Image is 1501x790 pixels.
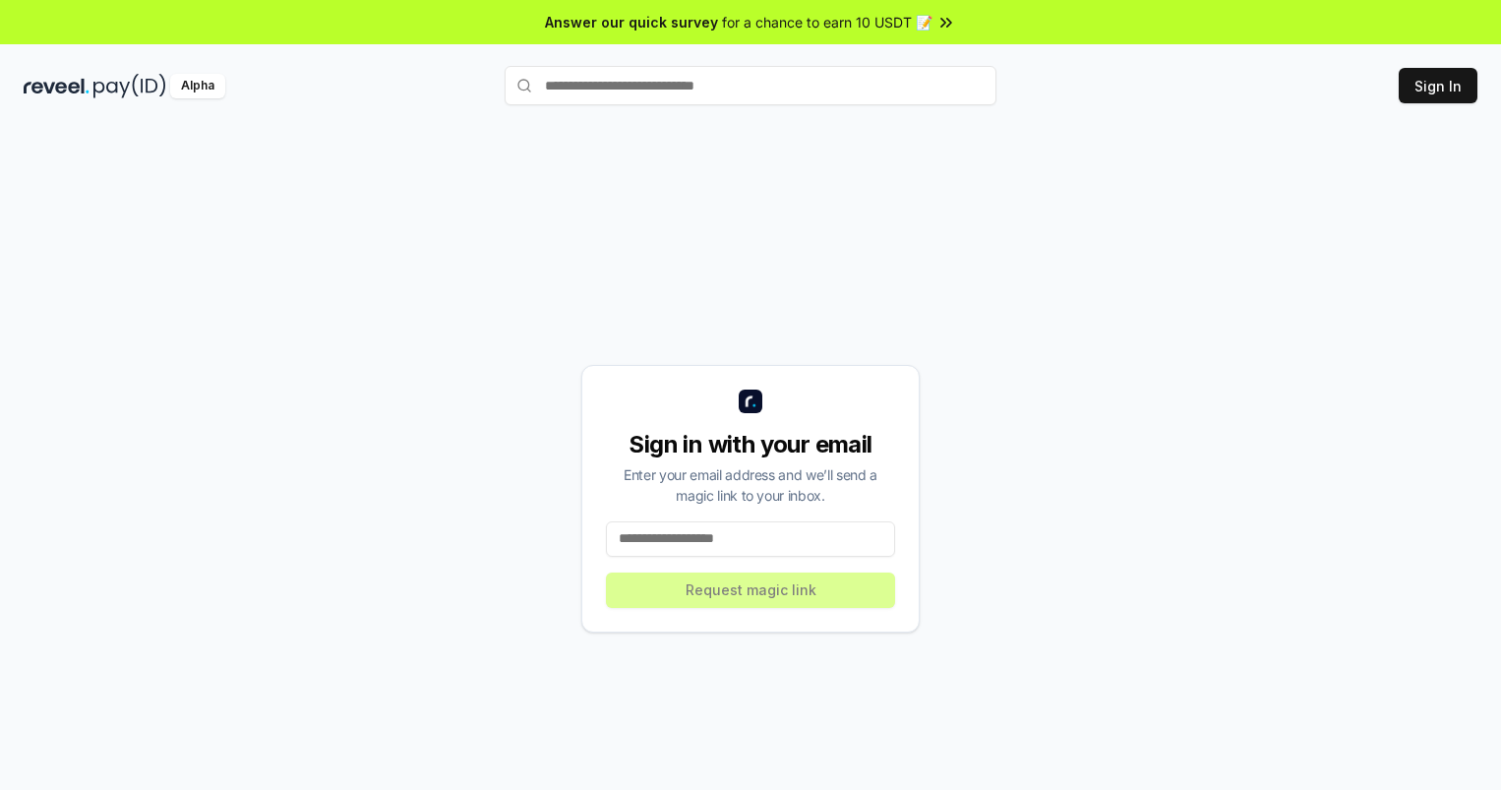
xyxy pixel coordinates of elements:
img: logo_small [739,390,762,413]
span: for a chance to earn 10 USDT 📝 [722,12,932,32]
button: Sign In [1399,68,1477,103]
div: Enter your email address and we’ll send a magic link to your inbox. [606,464,895,506]
div: Alpha [170,74,225,98]
img: pay_id [93,74,166,98]
div: Sign in with your email [606,429,895,460]
img: reveel_dark [24,74,90,98]
span: Answer our quick survey [545,12,718,32]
